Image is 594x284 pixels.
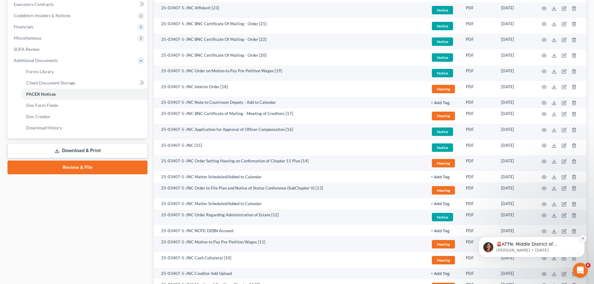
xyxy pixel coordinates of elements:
td: 25-03407-5-JNC Matter Scheduled/Added to Calendar [154,171,426,182]
p: Message from Katie, sent 1d ago [27,50,108,56]
button: + Add Tag [431,202,450,206]
td: 25-03407-5-JNC Creditor Add Upload [154,268,426,279]
button: + Add Tag [431,101,450,105]
td: [DATE] [496,140,534,156]
td: 25-03407-5-JNC BNC Certificate Of Mailing - Order [20] [154,50,426,65]
span: Notice [432,6,453,14]
td: [DATE] [496,268,534,279]
p: 🚨ATTN: Middle District of [US_STATE] The court has added a new Credit Counseling Field that we ne... [27,44,108,50]
td: [DATE] [496,65,534,81]
span: Additional Documents [14,58,58,63]
a: + Add Tag [431,99,456,105]
span: Download History [26,125,62,130]
span: Doc Creator [26,114,51,119]
img: Profile image for Katie [14,45,24,55]
td: PDF [461,140,496,156]
a: Notice [431,52,456,63]
td: PDF [461,2,496,18]
td: 25-03407-5-JNC Matter Scheduled/Added to Calendar [154,198,426,209]
td: 25-03407-5-JNC Motion to Pay Pre-Petition Wages [11] [154,236,426,252]
a: Doc Form Fields [21,100,147,111]
td: 25-03407-5-JNC NOTE: DEBN Account [154,225,426,236]
td: 25-03407-5-JNC Order on Motion to Pay Pre-Petition Wages [19] [154,65,426,81]
td: [DATE] [496,171,534,182]
span: Notice [432,213,453,221]
a: Notice [431,212,456,222]
a: PACER Notices [21,89,147,100]
a: Doc Creator [21,111,147,122]
span: Forms Library [26,69,54,74]
td: [DATE] [496,50,534,65]
td: PDF [461,50,496,65]
td: PDF [461,182,496,198]
td: 25-03407-5-JNC Affidavit [23] [154,2,426,18]
a: SOFA Review [9,44,147,55]
td: PDF [461,252,496,268]
span: Hearing [432,186,455,195]
span: Hearing [432,256,455,264]
a: Notice [431,68,456,78]
button: + Add Tag [431,272,450,276]
td: PDF [461,108,496,124]
a: Download & Print [7,143,147,158]
a: + Add Tag [431,174,456,180]
td: PDF [461,198,496,209]
a: + Add Tag [431,228,456,234]
a: + Add Tag [431,201,456,207]
button: + Add Tag [431,175,450,179]
a: Hearing [431,111,456,121]
td: 25-03407-5-JNC BNC Certificate Of Mailing - Order [21] [154,18,426,34]
a: Hearing [431,185,456,195]
a: Forms Library [21,66,147,77]
td: PDF [461,225,496,236]
button: Dismiss notification [109,37,118,45]
a: Review & File [7,161,147,174]
td: 25-03407-5-JNC [15] [154,140,426,156]
span: Miscellaneous [14,35,41,41]
span: 6 [586,263,591,268]
a: Notice [431,5,456,15]
td: [DATE] [496,81,534,97]
iframe: Intercom live chat [573,263,588,278]
iframe: Intercom notifications message [469,197,594,267]
span: Executory Contracts [14,2,54,7]
td: [DATE] [496,155,534,171]
td: PDF [461,34,496,50]
td: PDF [461,81,496,97]
span: Codebtors Insiders & Notices [14,13,70,18]
a: Client Document Storage [21,77,147,89]
span: Notice [432,22,453,30]
td: [DATE] [496,18,534,34]
td: [DATE] [496,182,534,198]
span: Financials [14,24,33,29]
span: Notice [432,143,453,152]
td: 25-03407-5-JNC Order Regarding Administration of Estate [12] [154,209,426,225]
td: PDF [461,268,496,279]
td: [DATE] [496,34,534,50]
td: 25-03407-5-JNC Application for Approval of Officer Compensation [16] [154,124,426,140]
span: Hearing [432,112,455,120]
a: Hearing [431,255,456,265]
a: Notice [431,36,456,47]
td: 25-03407-5-JNC BNC Certificate of Mailing - Meeting of Creditors [17] [154,108,426,124]
a: + Add Tag [431,271,456,277]
span: Notice [432,69,453,77]
td: PDF [461,18,496,34]
a: Hearing [431,158,456,168]
div: message notification from Katie, 1d ago. 🚨ATTN: Middle District of Florida The court has added a ... [9,39,115,60]
span: Hearing [432,240,455,248]
span: SOFA Review [14,46,40,52]
a: Hearing [431,239,456,249]
a: Download History [21,122,147,133]
a: Notice [431,127,456,137]
span: Hearing [432,159,455,167]
td: PDF [461,171,496,182]
td: [DATE] [496,2,534,18]
span: Client Document Storage [26,80,75,85]
td: [DATE] [496,108,534,124]
span: Notice [432,128,453,136]
td: PDF [461,65,496,81]
td: [DATE] [496,124,534,140]
span: PACER Notices [26,91,56,97]
td: PDF [461,97,496,108]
